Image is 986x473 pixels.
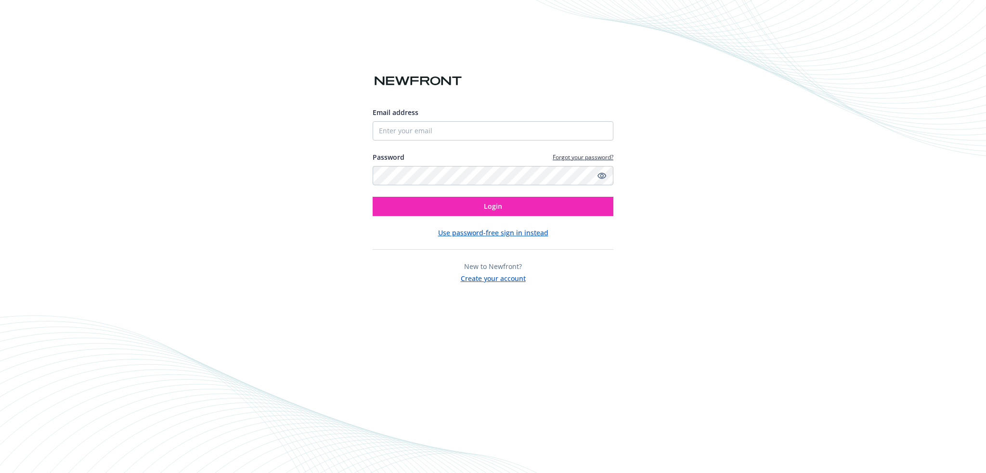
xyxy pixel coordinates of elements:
[373,73,464,89] img: Newfront logo
[373,197,613,216] button: Login
[373,152,404,162] label: Password
[373,166,613,185] input: Enter your password
[596,170,608,181] a: Show password
[373,121,613,141] input: Enter your email
[464,262,522,271] span: New to Newfront?
[484,202,502,211] span: Login
[438,228,548,238] button: Use password-free sign in instead
[373,108,418,117] span: Email address
[461,271,526,283] button: Create your account
[553,153,613,161] a: Forgot your password?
